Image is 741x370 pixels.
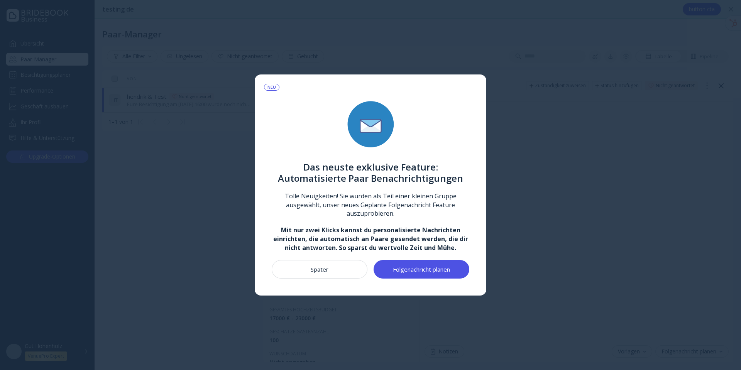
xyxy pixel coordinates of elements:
button: Später [272,260,367,279]
div: Später [311,266,328,272]
div: Folgenachricht planen [393,266,450,272]
b: Mit nur zwei Klicks kannst du personalisierte Nachrichten einrichten, die automatisch an Paare ge... [272,226,469,252]
div: Tolle Neuigkeiten! Sie wurden als Teil einer kleinen Gruppe ausgewählt, unser neues Geplante Folg... [272,192,469,218]
div: NEU [267,84,276,91]
h4: Das neuste exklusive Feature: Automatisierte Paar Benachrichtigungen [272,162,469,184]
button: Folgenachricht planen [374,260,469,279]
